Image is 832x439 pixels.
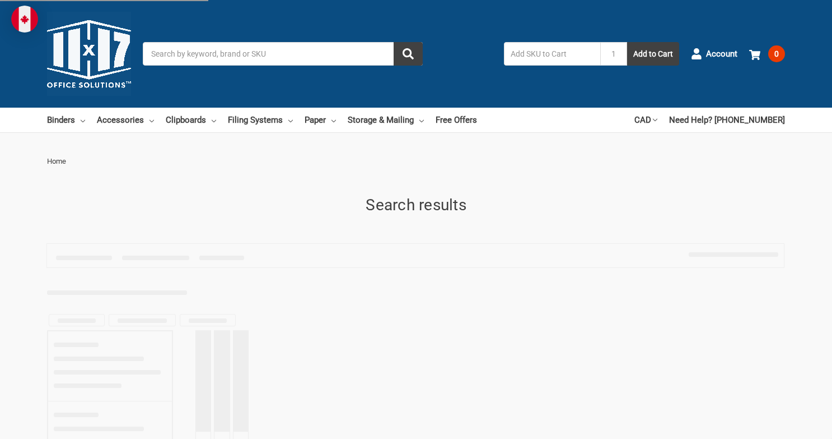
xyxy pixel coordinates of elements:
a: Need Help? [PHONE_NUMBER] [669,108,785,132]
span: Home [47,157,66,165]
span: Account [706,48,737,61]
a: Storage & Mailing [348,108,424,132]
img: 11x17.com [47,12,131,96]
a: Accessories [97,108,154,132]
a: 0 [749,39,785,68]
a: Clipboards [166,108,216,132]
a: Binders [47,108,85,132]
a: Filing Systems [228,108,293,132]
h1: Search results [47,193,785,217]
a: CAD [634,108,657,132]
a: Paper [305,108,336,132]
input: Search by keyword, brand or SKU [143,42,423,66]
span: 0 [768,45,785,62]
button: Add to Cart [627,42,679,66]
a: Free Offers [436,108,477,132]
a: Account [691,39,737,68]
img: duty and tax information for Canada [11,6,38,33]
input: Add SKU to Cart [504,42,600,66]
